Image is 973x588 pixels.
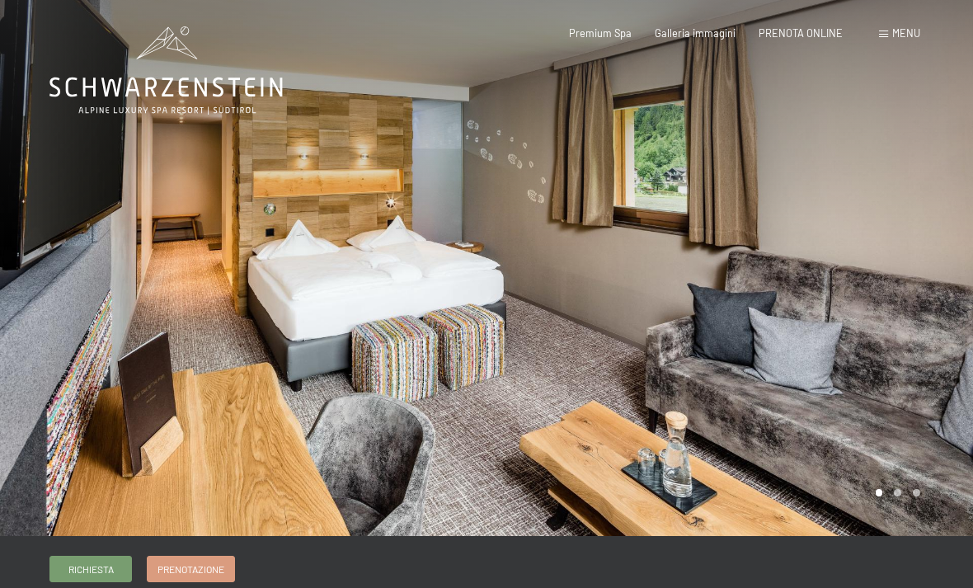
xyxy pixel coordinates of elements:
[655,26,736,40] a: Galleria immagini
[68,562,114,576] span: Richiesta
[759,26,843,40] a: PRENOTA ONLINE
[892,26,920,40] span: Menu
[148,557,234,581] a: Prenotazione
[157,562,224,576] span: Prenotazione
[569,26,632,40] a: Premium Spa
[50,557,131,581] a: Richiesta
